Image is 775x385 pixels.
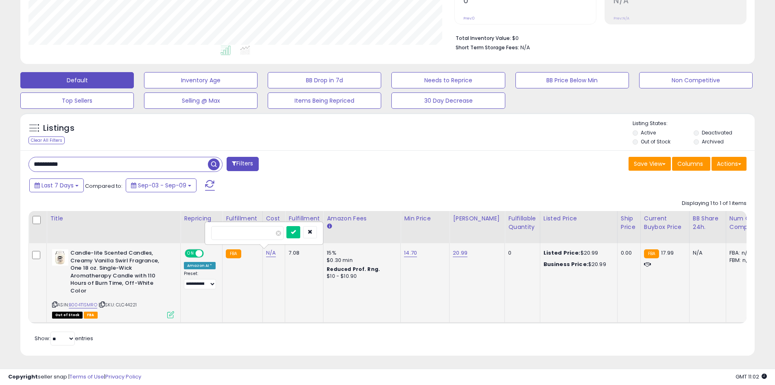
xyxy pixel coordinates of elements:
a: B004T1SMRO [69,301,97,308]
label: Out of Stock [641,138,670,145]
small: Prev: 0 [463,16,475,21]
div: [PERSON_NAME] [453,214,501,223]
div: 7.08 [288,249,317,257]
span: Columns [677,160,703,168]
button: Filters [227,157,258,171]
span: Compared to: [85,182,122,190]
div: Cost [266,214,282,223]
div: FBA: n/a [729,249,756,257]
div: Fulfillable Quantity [508,214,536,231]
div: Listed Price [544,214,614,223]
div: FBM: n/a [729,257,756,264]
div: Displaying 1 to 1 of 1 items [682,200,747,207]
button: BB Price Below Min [515,72,629,88]
div: $10 - $10.90 [327,273,394,280]
small: FBA [644,249,659,258]
span: All listings that are currently out of stock and unavailable for purchase on Amazon [52,312,83,319]
span: 17.99 [661,249,674,257]
a: Privacy Policy [105,373,141,381]
span: N/A [520,44,530,51]
a: Terms of Use [70,373,104,381]
b: Short Term Storage Fees: [456,44,519,51]
div: N/A [693,249,720,257]
button: 30 Day Decrease [391,92,505,109]
span: FBA [84,312,98,319]
button: Actions [712,157,747,171]
b: Listed Price: [544,249,581,257]
div: 0.00 [621,249,634,257]
a: 20.99 [453,249,467,257]
label: Archived [702,138,724,145]
b: Total Inventory Value: [456,35,511,42]
span: Show: entries [35,334,93,342]
button: Selling @ Max [144,92,258,109]
b: Business Price: [544,260,588,268]
button: Top Sellers [20,92,134,109]
div: $20.99 [544,261,611,268]
div: 15% [327,249,394,257]
a: 14.70 [404,249,417,257]
span: ON [186,250,196,257]
button: Inventory Age [144,72,258,88]
b: Candle-lite Scented Candles, Creamy Vanilla Swirl Fragrance, One 18 oz. Single-Wick Aromatherapy ... [70,249,169,297]
div: Clear All Filters [28,136,65,144]
button: Save View [629,157,671,171]
button: Sep-03 - Sep-09 [126,178,196,192]
span: 2025-09-17 11:02 GMT [736,373,767,381]
div: seller snap | | [8,373,141,381]
b: Reduced Prof. Rng. [327,266,380,273]
div: $20.99 [544,249,611,257]
div: $0.30 min [327,257,394,264]
div: Fulfillment [226,214,259,223]
div: Title [50,214,177,223]
a: N/A [266,249,276,257]
div: Min Price [404,214,446,223]
button: Items Being Repriced [268,92,381,109]
label: Active [641,129,656,136]
span: | SKU: CLC44221 [98,301,137,308]
li: $0 [456,33,740,42]
img: 41B3w-g2-YS._SL40_.jpg [52,249,68,266]
button: Columns [672,157,710,171]
div: BB Share 24h. [693,214,723,231]
div: Amazon AI * [184,262,216,269]
button: Needs to Reprice [391,72,505,88]
small: Amazon Fees. [327,223,332,230]
div: 0 [508,249,533,257]
button: Last 7 Days [29,178,84,192]
div: Repricing [184,214,219,223]
div: Num of Comp. [729,214,759,231]
label: Deactivated [702,129,732,136]
span: Sep-03 - Sep-09 [138,181,186,189]
div: Fulfillment Cost [288,214,320,231]
div: Preset: [184,271,216,289]
button: BB Drop in 7d [268,72,381,88]
div: Current Buybox Price [644,214,686,231]
span: OFF [203,250,216,257]
span: Last 7 Days [41,181,74,189]
small: Prev: N/A [613,16,629,21]
div: Amazon Fees [327,214,397,223]
div: Ship Price [621,214,637,231]
small: FBA [226,249,241,258]
p: Listing States: [633,120,755,128]
button: Default [20,72,134,88]
h5: Listings [43,123,74,134]
strong: Copyright [8,373,38,381]
div: ASIN: [52,249,174,317]
button: Non Competitive [639,72,753,88]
